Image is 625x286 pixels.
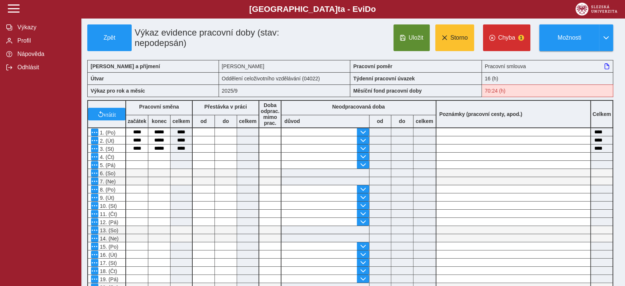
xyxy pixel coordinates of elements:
[22,4,603,14] b: [GEOGRAPHIC_DATA] a - Evi
[98,170,115,176] span: 6. (So)
[353,63,392,69] b: Pracovní poměr
[98,146,114,152] span: 3. (St)
[91,194,98,201] button: Menu
[91,251,98,258] button: Menu
[91,161,98,169] button: Menu
[98,195,114,201] span: 9. (Út)
[98,276,118,282] span: 19. (Pá)
[98,227,118,233] span: 13. (So)
[435,24,474,51] button: Storno
[98,187,115,193] span: 8. (Po)
[98,154,114,160] span: 4. (Čt)
[436,111,526,117] b: Poznámky (pracovní cesty, apod.)
[204,104,247,110] b: Přestávka v práci
[98,260,117,266] span: 17. (St)
[353,88,422,94] b: Měsíční fond pracovní doby
[91,177,98,185] button: Menu
[91,226,98,234] button: Menu
[393,24,430,51] button: Uložit
[91,235,98,242] button: Menu
[98,203,117,209] span: 10. (St)
[91,137,98,144] button: Menu
[371,4,376,14] span: o
[409,34,423,41] span: Uložit
[98,162,115,168] span: 5. (Pá)
[91,259,98,266] button: Menu
[483,24,530,51] button: Chyba1
[539,24,599,51] button: Možnosti
[98,219,118,225] span: 12. (Pá)
[87,24,132,51] button: Zpět
[98,138,114,144] span: 2. (Út)
[545,34,593,41] span: Možnosti
[98,179,116,184] span: 7. (Ne)
[518,35,524,41] span: 1
[237,118,259,124] b: celkem
[98,130,115,136] span: 1. (Po)
[91,153,98,160] button: Menu
[353,76,415,82] b: Týdenní pracovní úvazek
[338,4,340,14] span: t
[98,252,117,258] span: 16. (Út)
[91,186,98,193] button: Menu
[170,118,192,124] b: celkem
[91,145,98,152] button: Menu
[482,72,614,84] div: 16 (h)
[498,34,515,41] span: Chyba
[332,104,385,110] b: Neodpracovaná doba
[91,88,145,94] b: Výkaz pro rok a měsíc
[369,118,391,124] b: od
[132,24,309,51] h1: Výkaz evidence pracovní doby (stav: nepodepsán)
[450,34,468,41] span: Storno
[482,60,614,72] div: Pracovní smlouva
[98,211,117,217] span: 11. (Čt)
[91,169,98,177] button: Menu
[91,129,98,136] button: Menu
[91,243,98,250] button: Menu
[98,244,118,250] span: 15. (Po)
[91,202,98,209] button: Menu
[219,72,351,84] div: Oddělení celoživotního vzdělávání (04022)
[15,64,75,71] span: Odhlásit
[91,267,98,275] button: Menu
[98,268,117,274] span: 18. (Čt)
[219,60,351,72] div: [PERSON_NAME]
[391,118,413,124] b: do
[91,275,98,283] button: Menu
[139,104,179,110] b: Pracovní směna
[193,118,214,124] b: od
[91,76,104,82] b: Útvar
[482,84,614,97] div: Fond pracovní doby (70:24 h) a součet hodin (9 h) se neshodují!
[284,118,300,124] b: důvod
[215,118,237,124] b: do
[575,3,617,16] img: logo_web_su.png
[98,236,119,242] span: 14. (Ne)
[88,108,125,120] button: vrátit
[148,118,170,124] b: konec
[104,111,116,117] span: vrátit
[91,210,98,217] button: Menu
[365,4,371,14] span: D
[15,37,75,44] span: Profil
[15,51,75,57] span: Nápověda
[261,102,280,126] b: Doba odprac. mimo prac.
[126,118,148,124] b: začátek
[91,63,160,69] b: [PERSON_NAME] a příjmení
[15,24,75,31] span: Výkazy
[91,34,128,41] span: Zpět
[91,218,98,226] button: Menu
[219,84,351,97] div: 2025/9
[592,111,611,117] b: Celkem
[413,118,436,124] b: celkem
